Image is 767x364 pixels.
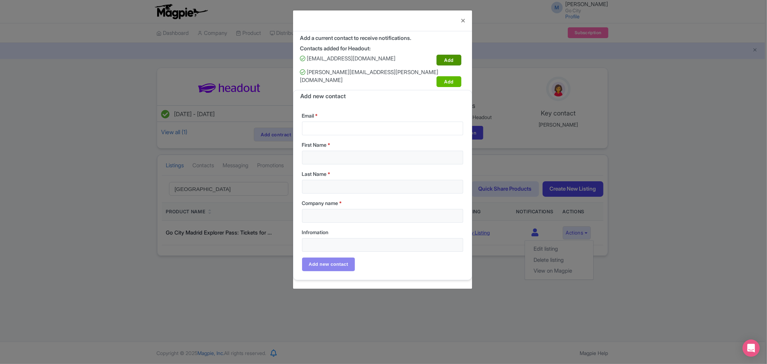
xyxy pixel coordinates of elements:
input: Add new contact [302,258,355,271]
div: Open Intercom Messenger [743,340,760,357]
span: [EMAIL_ADDRESS][DOMAIN_NAME] [307,55,396,62]
span: Email [302,113,314,119]
p: Add a current contact to receive notifications. [300,34,472,42]
p: Contacts added for Headout: [300,45,472,53]
span: First Name [302,142,327,148]
span: Last Name [302,171,327,177]
h5: Add new contact [301,93,472,100]
span: Infromation [302,229,329,235]
a: Add [437,55,461,65]
span: [PERSON_NAME][EMAIL_ADDRESS][PERSON_NAME][DOMAIN_NAME] [300,69,439,84]
a: Add [437,76,461,87]
span: Company name [302,200,338,206]
button: Close [455,10,472,31]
